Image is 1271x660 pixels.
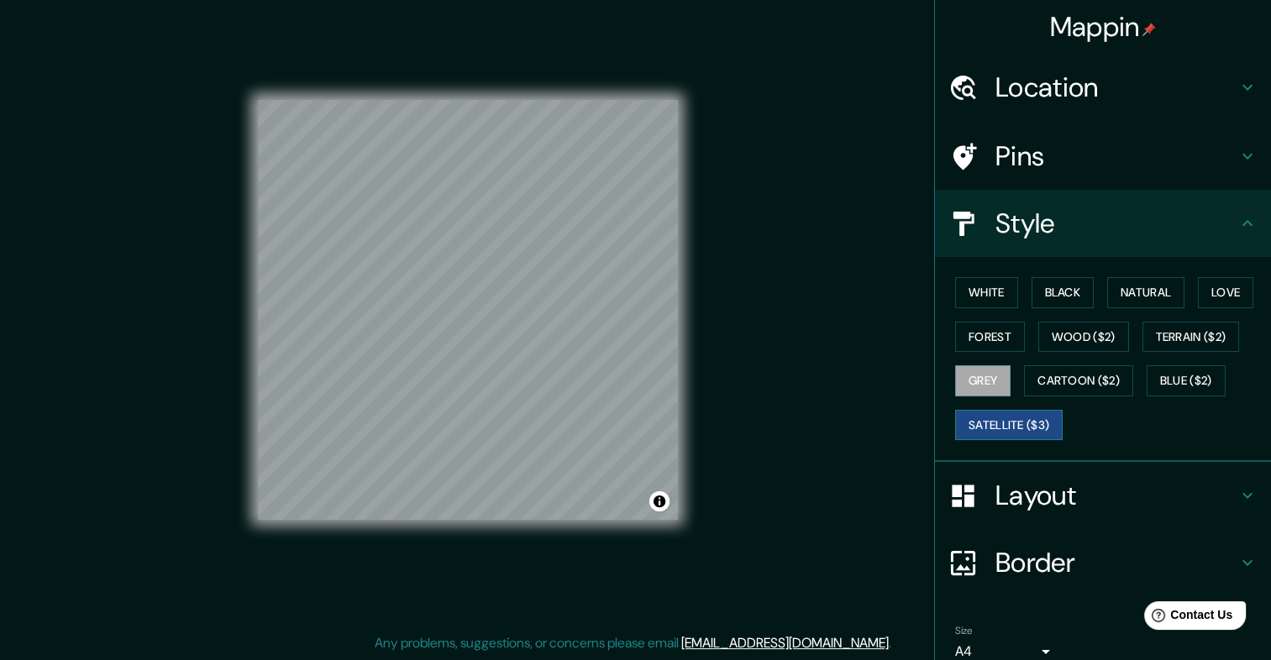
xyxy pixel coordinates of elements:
[1032,277,1095,308] button: Black
[1024,365,1133,396] button: Cartoon ($2)
[1121,595,1253,642] iframe: Help widget launcher
[375,633,891,653] p: Any problems, suggestions, or concerns please email .
[1142,23,1156,36] img: pin-icon.png
[935,190,1271,257] div: Style
[955,365,1011,396] button: Grey
[681,634,889,652] a: [EMAIL_ADDRESS][DOMAIN_NAME]
[891,633,894,653] div: .
[995,71,1237,104] h4: Location
[1050,10,1157,44] h4: Mappin
[649,491,670,511] button: Toggle attribution
[935,123,1271,190] div: Pins
[935,54,1271,121] div: Location
[955,322,1025,353] button: Forest
[955,410,1063,441] button: Satellite ($3)
[1198,277,1253,308] button: Love
[1142,322,1240,353] button: Terrain ($2)
[995,479,1237,512] h4: Layout
[995,207,1237,240] h4: Style
[935,529,1271,596] div: Border
[894,633,897,653] div: .
[995,139,1237,173] h4: Pins
[1147,365,1226,396] button: Blue ($2)
[258,100,678,520] canvas: Map
[935,462,1271,529] div: Layout
[995,546,1237,579] h4: Border
[955,624,973,638] label: Size
[955,277,1018,308] button: White
[1038,322,1129,353] button: Wood ($2)
[1107,277,1184,308] button: Natural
